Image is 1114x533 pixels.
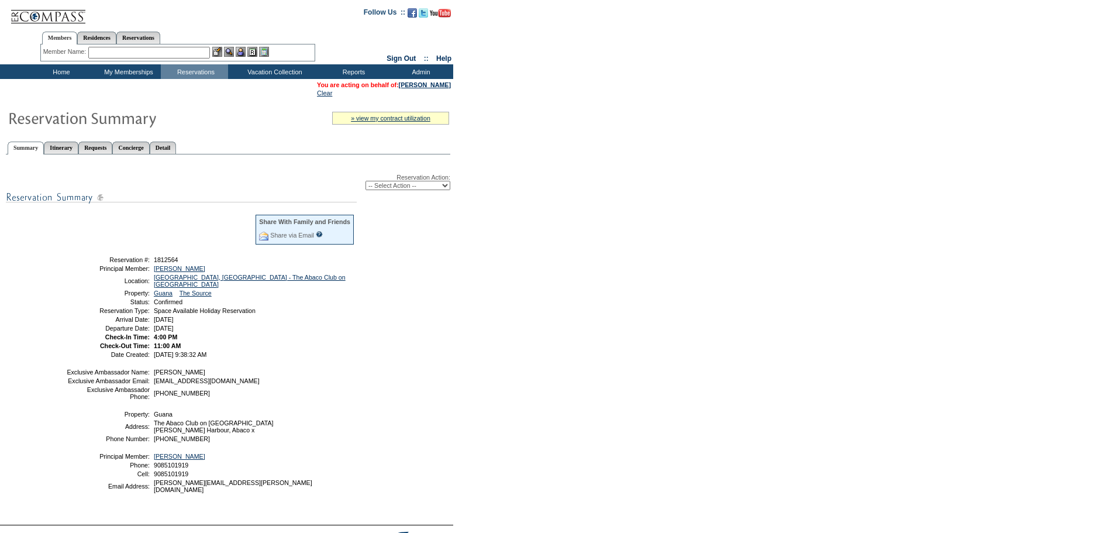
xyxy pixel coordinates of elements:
[66,470,150,477] td: Cell:
[66,307,150,314] td: Reservation Type:
[112,142,149,154] a: Concierge
[66,377,150,384] td: Exclusive Ambassador Email:
[351,115,430,122] a: » view my contract utilization
[154,256,178,263] span: 1812564
[399,81,451,88] a: [PERSON_NAME]
[66,369,150,376] td: Exclusive Ambassador Name:
[161,64,228,79] td: Reservations
[66,290,150,297] td: Property:
[78,142,112,154] a: Requests
[66,256,150,263] td: Reservation #:
[66,462,150,469] td: Phone:
[419,8,428,18] img: Follow us on Twitter
[154,435,210,442] span: [PHONE_NUMBER]
[66,435,150,442] td: Phone Number:
[154,453,205,460] a: [PERSON_NAME]
[154,290,173,297] a: Guana
[154,316,174,323] span: [DATE]
[259,47,269,57] img: b_calculator.gif
[154,351,206,358] span: [DATE] 9:38:32 AM
[66,411,150,418] td: Property:
[150,142,177,154] a: Detail
[154,298,182,305] span: Confirmed
[66,298,150,305] td: Status:
[386,64,453,79] td: Admin
[154,369,205,376] span: [PERSON_NAME]
[180,290,212,297] a: The Source
[247,47,257,57] img: Reservations
[228,64,319,79] td: Vacation Collection
[316,231,323,238] input: What is this?
[66,479,150,493] td: Email Address:
[224,47,234,57] img: View
[154,470,188,477] span: 9085101919
[154,265,205,272] a: [PERSON_NAME]
[430,12,451,19] a: Subscribe to our YouTube Channel
[8,106,242,129] img: Reservaton Summary
[419,12,428,19] a: Follow us on Twitter
[42,32,78,44] a: Members
[436,54,451,63] a: Help
[364,7,405,21] td: Follow Us ::
[44,142,78,154] a: Itinerary
[259,218,350,225] div: Share With Family and Friends
[77,32,116,44] a: Residences
[105,333,150,341] strong: Check-In Time:
[66,265,150,272] td: Principal Member:
[66,453,150,460] td: Principal Member:
[116,32,160,44] a: Reservations
[154,307,256,314] span: Space Available Holiday Reservation
[154,411,173,418] span: Guana
[66,316,150,323] td: Arrival Date:
[66,274,150,288] td: Location:
[154,325,174,332] span: [DATE]
[66,325,150,332] td: Departure Date:
[154,479,312,493] span: [PERSON_NAME][EMAIL_ADDRESS][PERSON_NAME][DOMAIN_NAME]
[408,12,417,19] a: Become our fan on Facebook
[212,47,222,57] img: b_edit.gif
[317,81,451,88] span: You are acting on behalf of:
[430,9,451,18] img: Subscribe to our YouTube Channel
[317,90,332,97] a: Clear
[154,419,274,434] span: The Abaco Club on [GEOGRAPHIC_DATA] [PERSON_NAME] Harbour, Abaco x
[424,54,429,63] span: ::
[154,274,346,288] a: [GEOGRAPHIC_DATA], [GEOGRAPHIC_DATA] - The Abaco Club on [GEOGRAPHIC_DATA]
[408,8,417,18] img: Become our fan on Facebook
[154,390,210,397] span: [PHONE_NUMBER]
[154,377,260,384] span: [EMAIL_ADDRESS][DOMAIN_NAME]
[66,351,150,358] td: Date Created:
[154,342,181,349] span: 11:00 AM
[43,47,88,57] div: Member Name:
[6,174,450,190] div: Reservation Action:
[66,419,150,434] td: Address:
[270,232,314,239] a: Share via Email
[236,47,246,57] img: Impersonate
[94,64,161,79] td: My Memberships
[154,462,188,469] span: 9085101919
[6,190,357,205] img: subTtlResSummary.gif
[154,333,177,341] span: 4:00 PM
[8,142,44,154] a: Summary
[66,386,150,400] td: Exclusive Ambassador Phone:
[387,54,416,63] a: Sign Out
[319,64,386,79] td: Reports
[26,64,94,79] td: Home
[100,342,150,349] strong: Check-Out Time:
